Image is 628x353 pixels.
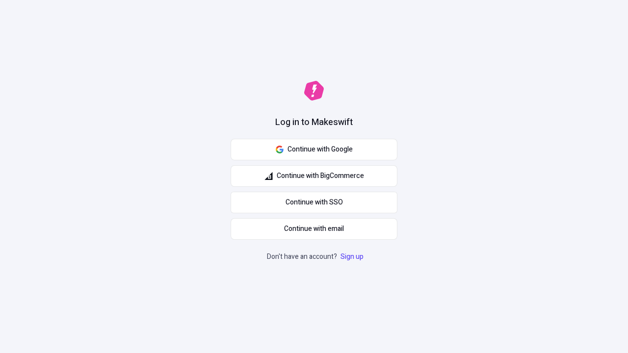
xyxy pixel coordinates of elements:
span: Continue with BigCommerce [277,171,364,181]
a: Sign up [339,252,366,262]
button: Continue with Google [231,139,397,160]
button: Continue with email [231,218,397,240]
span: Continue with email [284,224,344,234]
span: Continue with Google [288,144,353,155]
button: Continue with BigCommerce [231,165,397,187]
a: Continue with SSO [231,192,397,213]
p: Don't have an account? [267,252,366,262]
h1: Log in to Makeswift [275,116,353,129]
